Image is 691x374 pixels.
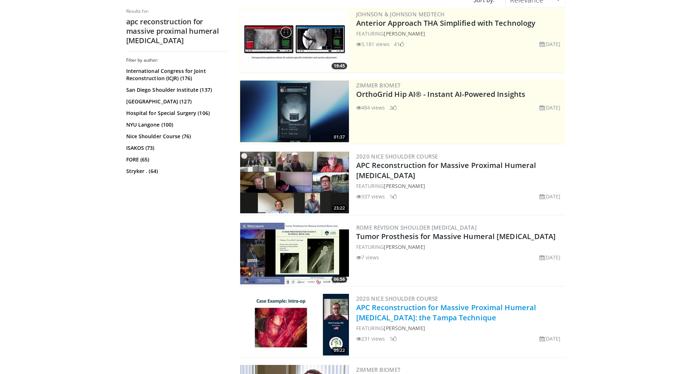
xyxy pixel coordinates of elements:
[240,81,349,142] img: 51d03d7b-a4ba-45b7-9f92-2bfbd1feacc3.300x170_q85_crop-smart_upscale.jpg
[384,182,425,189] a: [PERSON_NAME]
[539,335,561,342] li: [DATE]
[390,335,397,342] li: 1
[390,104,397,111] li: 2
[539,104,561,111] li: [DATE]
[126,86,226,94] a: San Diego Shoulder Institute (137)
[240,9,349,71] a: 19:45
[356,18,536,28] a: Anterior Approach THA Simplified with Technology
[356,243,564,251] div: FEATURING
[240,9,349,71] img: 06bb1c17-1231-4454-8f12-6191b0b3b81a.300x170_q85_crop-smart_upscale.jpg
[384,325,425,332] a: [PERSON_NAME]
[356,303,536,322] a: APC Reconstruction for Massive Proximal Humeral [MEDICAL_DATA]: the Tampa Technique
[390,193,397,200] li: 1
[356,224,477,231] a: Rome Revision Shoulder [MEDICAL_DATA]
[126,144,226,152] a: ISAKOS (73)
[356,193,385,200] li: 337 views
[332,134,347,140] span: 01:37
[126,156,226,163] a: FORE (65)
[240,223,349,284] a: 06:56
[126,57,228,63] h3: Filter by author:
[332,205,347,211] span: 23:22
[384,243,425,250] a: [PERSON_NAME]
[332,276,347,283] span: 06:56
[240,223,349,284] img: 5c41962c-3200-42e3-a676-abf420ae86a7.300x170_q85_crop-smart_upscale.jpg
[356,153,438,160] a: 2020 Nice Shoulder Course
[356,82,401,89] a: Zimmer Biomet
[356,30,564,37] div: FEATURING
[126,168,226,175] a: Stryker . (64)
[356,366,401,373] a: Zimmer Biomet
[384,30,425,37] a: [PERSON_NAME]
[332,63,347,69] span: 19:45
[240,294,349,355] img: 8f343586-cc34-4c6c-b875-91a51ac36bb9.300x170_q85_crop-smart_upscale.jpg
[356,295,438,302] a: 2020 Nice Shoulder Course
[356,89,526,99] a: OrthoGrid Hip AI® - Instant AI-Powered Insights
[126,110,226,117] a: Hospital for Special Surgery (106)
[356,104,385,111] li: 484 views
[240,152,349,213] a: 23:22
[240,152,349,213] img: 7869a7ef-1d1f-4e47-b2f5-94162af61b22.300x170_q85_crop-smart_upscale.jpg
[539,40,561,48] li: [DATE]
[126,67,226,82] a: International Congress for Joint Reconstruction (ICJR) (176)
[356,335,385,342] li: 231 views
[394,40,404,48] li: 41
[356,160,536,180] a: APC Reconstruction for Massive Proximal Humeral [MEDICAL_DATA]
[539,193,561,200] li: [DATE]
[240,81,349,142] a: 01:37
[356,11,445,18] a: Johnson & Johnson MedTech
[126,98,226,105] a: [GEOGRAPHIC_DATA] (127)
[356,231,556,241] a: Tumor Prosthesis for Massive Humeral [MEDICAL_DATA]
[356,182,564,190] div: FEATURING
[126,133,226,140] a: Nice Shoulder Course (76)
[539,254,561,261] li: [DATE]
[126,17,228,45] h2: apc reconstruction for massive proximal humeral [MEDICAL_DATA]
[126,8,228,14] p: Results for:
[356,40,390,48] li: 3,181 views
[126,121,226,128] a: NYU Langone (100)
[240,294,349,355] a: 05:22
[356,324,564,332] div: FEATURING
[332,347,347,354] span: 05:22
[356,254,379,261] li: 7 views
